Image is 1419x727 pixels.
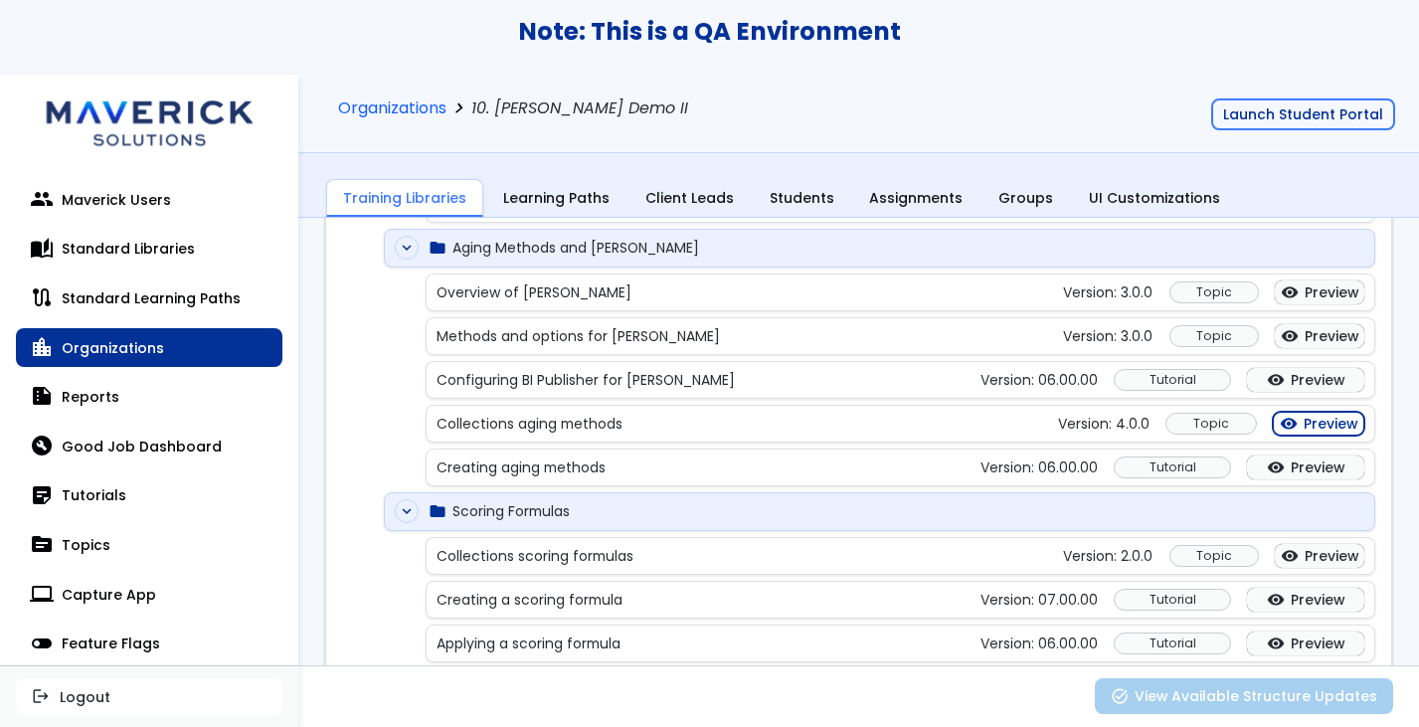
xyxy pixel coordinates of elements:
a: computerCapture App [16,575,282,615]
span: folder [429,503,446,519]
button: Launch Student Portal [1211,98,1395,130]
a: visibilityPreview [1247,455,1364,479]
a: topicTopics [16,525,282,565]
span: expand_more [398,503,416,519]
a: summarizeReports [16,377,282,417]
span: chevron_right [446,99,471,118]
a: visibilityPreview [1275,280,1364,304]
span: summarize [32,387,52,407]
div: Tutorial [1114,633,1231,654]
span: folder [429,240,446,256]
span: 10. [PERSON_NAME] Demo II [471,99,692,118]
a: Training Libraries [326,179,483,218]
a: location_cityOrganizations [16,328,282,368]
span: visibility [1281,328,1299,344]
a: Organizations [338,99,446,118]
span: Creating aging methods [437,459,981,475]
span: visibility [1281,284,1299,300]
span: Version: 4.0.0 [1058,416,1150,432]
span: visibility [1281,548,1299,564]
a: Learning Paths [487,180,625,218]
span: Methods and options for [PERSON_NAME] [437,328,1064,344]
a: Assignments [853,180,978,218]
a: build_circleGood Job Dashboard [16,427,282,466]
span: Version: 2.0.0 [1063,548,1153,564]
a: toggle_offFeature Flags [16,624,282,663]
div: Tutorial [1114,589,1231,611]
span: Version: 06.00.00 [980,459,1098,475]
div: Topic [1169,545,1259,567]
a: routeStandard Learning Paths [16,278,282,318]
span: Overview of [PERSON_NAME] [437,284,1064,300]
span: sticky_note_2 [32,485,52,505]
a: visibilityPreview [1247,588,1364,612]
div: Tutorial [1114,369,1231,391]
a: Students [754,180,850,218]
span: Version: 3.0.0 [1063,284,1153,300]
span: logout [32,688,50,704]
div: Aging Methods and [PERSON_NAME] [395,236,1365,260]
span: auto_stories [32,239,52,259]
span: task_alt [1111,688,1129,704]
span: visibility [1267,459,1285,475]
a: peopleMaverick Users [16,180,282,220]
span: Version: 06.00.00 [980,372,1098,388]
a: visibilityPreview [1273,412,1364,436]
a: task_altView Available Structure Updates [1095,678,1393,714]
span: visibility [1267,592,1285,608]
a: visibilityPreview [1247,368,1364,392]
img: logo.svg [30,75,268,164]
span: location_city [32,338,52,358]
div: Topic [1169,325,1259,347]
span: Version: 3.0.0 [1063,328,1153,344]
span: Version: 07.00.00 [980,592,1098,608]
a: Groups [982,180,1069,218]
a: visibilityPreview [1247,632,1364,655]
span: people [32,190,52,210]
button: logoutLogout [16,678,282,714]
span: Applying a scoring formula [437,636,981,651]
div: Topic [1165,413,1257,435]
div: Scoring Formulas [395,499,1365,523]
span: computer [32,585,52,605]
span: route [32,288,52,308]
span: build_circle [32,437,52,456]
a: UI Customizations [1073,180,1236,218]
span: topic [32,535,52,555]
span: expand_more [398,240,416,256]
span: visibility [1267,372,1285,388]
a: auto_storiesStandard Libraries [16,229,282,269]
span: Collections scoring formulas [437,548,1064,564]
span: Collections aging methods [437,416,1059,432]
span: toggle_off [32,634,52,653]
div: Topic [1169,281,1259,303]
a: sticky_note_2Tutorials [16,476,282,516]
span: visibility [1267,636,1285,651]
a: visibilityPreview [1275,324,1364,348]
span: Configuring BI Publisher for [PERSON_NAME] [437,372,981,388]
span: Creating a scoring formula [437,592,981,608]
span: Version: 06.00.00 [980,636,1098,651]
a: visibilityPreview [1275,544,1364,568]
a: Client Leads [629,180,750,218]
span: visibility [1280,416,1298,432]
div: Tutorial [1114,456,1231,478]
